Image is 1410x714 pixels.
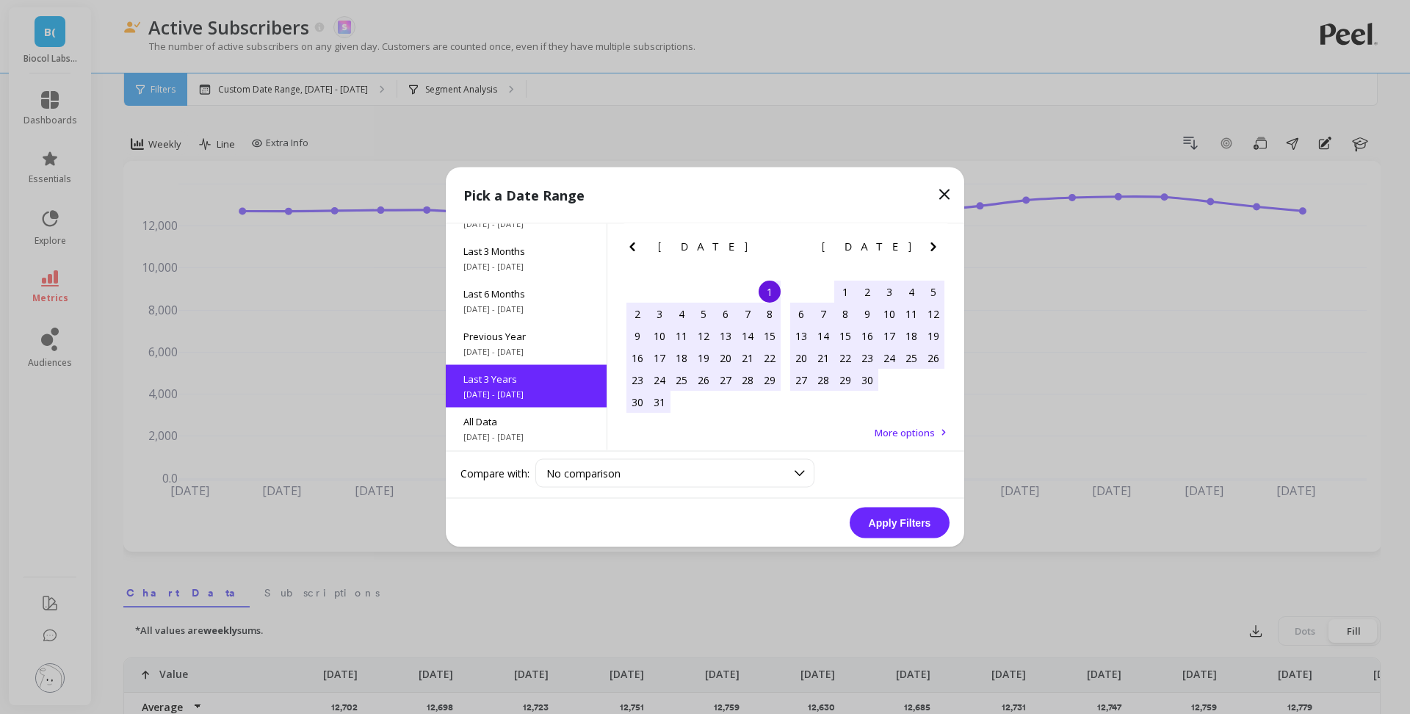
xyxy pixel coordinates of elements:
[670,303,693,325] div: Choose Tuesday, October 4th, 2022
[648,347,670,369] div: Choose Monday, October 17th, 2022
[626,303,648,325] div: Choose Sunday, October 2nd, 2022
[856,303,878,325] div: Choose Wednesday, November 9th, 2022
[822,241,914,253] span: [DATE]
[546,466,621,480] span: No comparison
[759,325,781,347] div: Choose Saturday, October 15th, 2022
[900,281,922,303] div: Choose Friday, November 4th, 2022
[648,303,670,325] div: Choose Monday, October 3rd, 2022
[693,369,715,391] div: Choose Wednesday, October 26th, 2022
[790,325,812,347] div: Choose Sunday, November 13th, 2022
[463,431,589,443] span: [DATE] - [DATE]
[463,389,589,400] span: [DATE] - [DATE]
[900,347,922,369] div: Choose Friday, November 25th, 2022
[658,241,750,253] span: [DATE]
[878,347,900,369] div: Choose Thursday, November 24th, 2022
[623,238,647,262] button: Previous Month
[759,303,781,325] div: Choose Saturday, October 8th, 2022
[834,325,856,347] div: Choose Tuesday, November 15th, 2022
[648,391,670,413] div: Choose Monday, October 31st, 2022
[834,347,856,369] div: Choose Tuesday, November 22nd, 2022
[626,391,648,413] div: Choose Sunday, October 30th, 2022
[759,369,781,391] div: Choose Saturday, October 29th, 2022
[759,347,781,369] div: Choose Saturday, October 22nd, 2022
[715,325,737,347] div: Choose Thursday, October 13th, 2022
[463,218,589,230] span: [DATE] - [DATE]
[812,303,834,325] div: Choose Monday, November 7th, 2022
[834,303,856,325] div: Choose Tuesday, November 8th, 2022
[670,347,693,369] div: Choose Tuesday, October 18th, 2022
[626,369,648,391] div: Choose Sunday, October 23rd, 2022
[460,466,529,480] label: Compare with:
[670,369,693,391] div: Choose Tuesday, October 25th, 2022
[856,281,878,303] div: Choose Wednesday, November 2nd, 2022
[900,303,922,325] div: Choose Friday, November 11th, 2022
[790,347,812,369] div: Choose Sunday, November 20th, 2022
[715,303,737,325] div: Choose Thursday, October 6th, 2022
[463,346,589,358] span: [DATE] - [DATE]
[626,325,648,347] div: Choose Sunday, October 9th, 2022
[463,415,589,428] span: All Data
[812,369,834,391] div: Choose Monday, November 28th, 2022
[463,261,589,273] span: [DATE] - [DATE]
[922,347,944,369] div: Choose Saturday, November 26th, 2022
[463,330,589,343] span: Previous Year
[878,281,900,303] div: Choose Thursday, November 3rd, 2022
[790,303,812,325] div: Choose Sunday, November 6th, 2022
[648,325,670,347] div: Choose Monday, October 10th, 2022
[626,347,648,369] div: Choose Sunday, October 16th, 2022
[922,325,944,347] div: Choose Saturday, November 19th, 2022
[737,325,759,347] div: Choose Friday, October 14th, 2022
[693,303,715,325] div: Choose Wednesday, October 5th, 2022
[693,347,715,369] div: Choose Wednesday, October 19th, 2022
[812,325,834,347] div: Choose Monday, November 14th, 2022
[878,325,900,347] div: Choose Thursday, November 17th, 2022
[463,185,585,206] p: Pick a Date Range
[759,281,781,303] div: Choose Saturday, October 1st, 2022
[790,369,812,391] div: Choose Sunday, November 27th, 2022
[834,281,856,303] div: Choose Tuesday, November 1st, 2022
[693,325,715,347] div: Choose Wednesday, October 12th, 2022
[925,238,948,262] button: Next Month
[463,245,589,258] span: Last 3 Months
[834,369,856,391] div: Choose Tuesday, November 29th, 2022
[922,303,944,325] div: Choose Saturday, November 12th, 2022
[715,347,737,369] div: Choose Thursday, October 20th, 2022
[878,303,900,325] div: Choose Thursday, November 10th, 2022
[922,281,944,303] div: Choose Saturday, November 5th, 2022
[900,325,922,347] div: Choose Friday, November 18th, 2022
[856,369,878,391] div: Choose Wednesday, November 30th, 2022
[787,238,811,262] button: Previous Month
[737,347,759,369] div: Choose Friday, October 21st, 2022
[463,303,589,315] span: [DATE] - [DATE]
[463,372,589,386] span: Last 3 Years
[648,369,670,391] div: Choose Monday, October 24th, 2022
[856,347,878,369] div: Choose Wednesday, November 23rd, 2022
[626,281,781,413] div: month 2022-10
[812,347,834,369] div: Choose Monday, November 21st, 2022
[463,287,589,300] span: Last 6 Months
[737,369,759,391] div: Choose Friday, October 28th, 2022
[670,325,693,347] div: Choose Tuesday, October 11th, 2022
[761,238,784,262] button: Next Month
[715,369,737,391] div: Choose Thursday, October 27th, 2022
[790,281,944,391] div: month 2022-11
[856,325,878,347] div: Choose Wednesday, November 16th, 2022
[850,508,950,538] button: Apply Filters
[737,303,759,325] div: Choose Friday, October 7th, 2022
[875,426,935,439] span: More options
